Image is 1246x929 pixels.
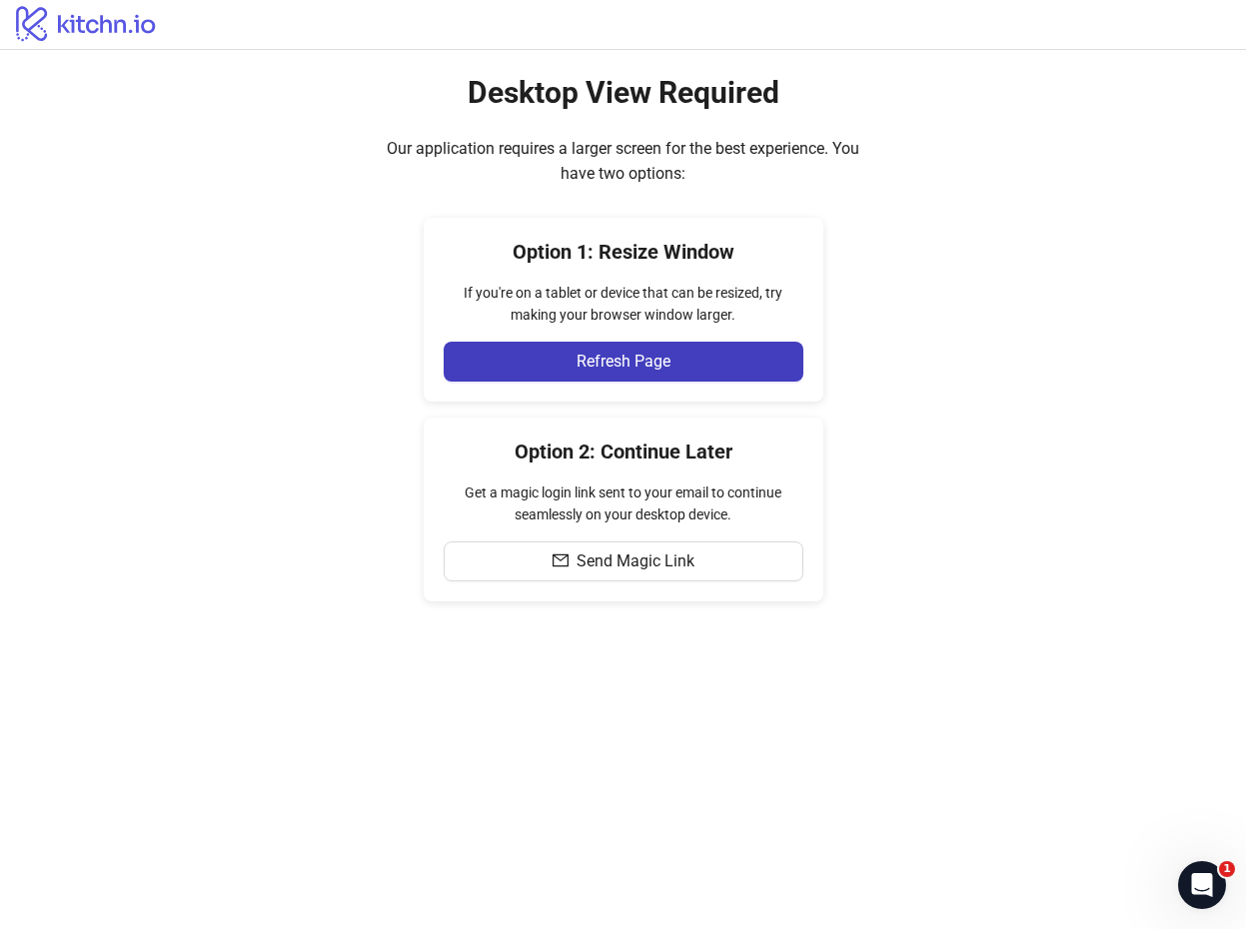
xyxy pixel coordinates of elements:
[577,552,694,570] span: Send Magic Link
[444,438,803,465] h4: Option 2: Continue Later
[374,136,873,186] div: Our application requires a larger screen for the best experience. You have two options:
[444,481,803,525] div: Get a magic login link sent to your email to continue seamlessly on your desktop device.
[1178,861,1226,909] iframe: Intercom live chat
[553,552,569,568] span: mail
[468,74,779,112] h2: Desktop View Required
[444,282,803,326] div: If you're on a tablet or device that can be resized, try making your browser window larger.
[1219,861,1235,877] span: 1
[444,342,803,382] button: Refresh Page
[577,353,670,371] span: Refresh Page
[444,238,803,266] h4: Option 1: Resize Window
[444,541,803,581] button: Send Magic Link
